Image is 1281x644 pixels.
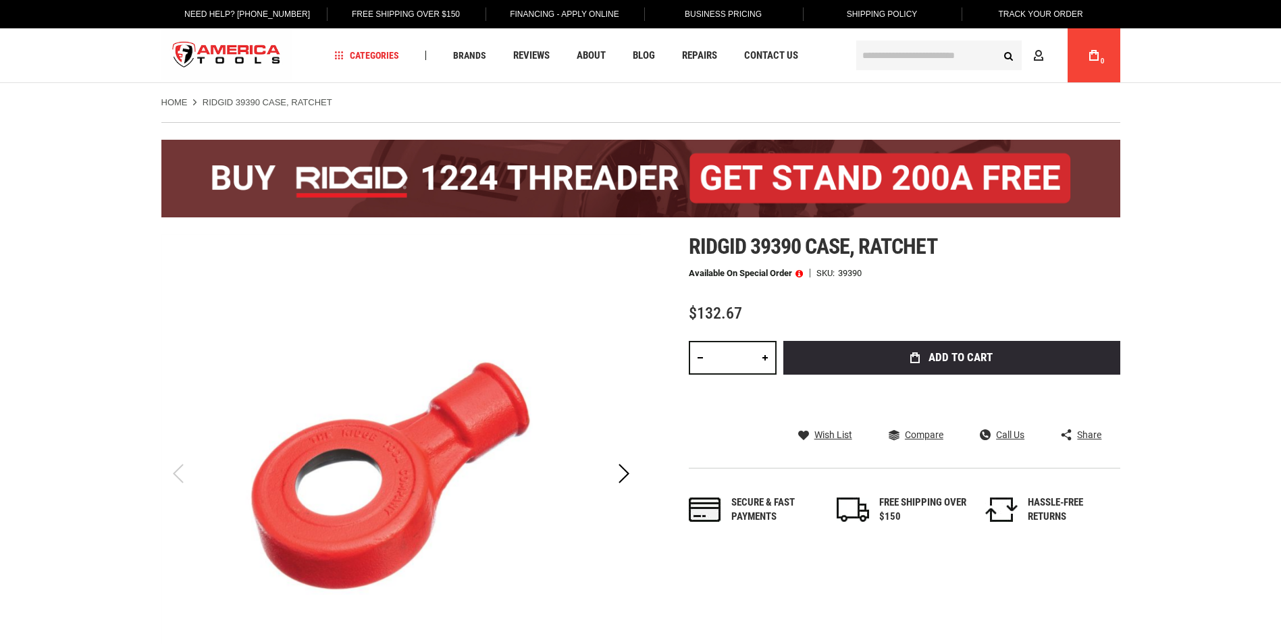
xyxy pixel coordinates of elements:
[879,495,967,525] div: FREE SHIPPING OVER $150
[689,498,721,522] img: payments
[783,341,1120,375] button: Add to Cart
[161,30,292,81] a: store logo
[985,498,1018,522] img: returns
[161,140,1120,217] img: BOGO: Buy the RIDGID® 1224 Threader (26092), get the 92467 200A Stand FREE!
[744,51,798,61] span: Contact Us
[447,47,492,65] a: Brands
[689,234,937,259] span: Ridgid 39390 case, ratchet
[453,51,486,60] span: Brands
[731,495,819,525] div: Secure & fast payments
[627,47,661,65] a: Blog
[507,47,556,65] a: Reviews
[676,47,723,65] a: Repairs
[513,51,550,61] span: Reviews
[1077,430,1101,439] span: Share
[798,429,852,441] a: Wish List
[837,498,869,522] img: shipping
[161,30,292,81] img: America Tools
[1028,495,1116,525] div: HASSLE-FREE RETURNS
[328,47,405,65] a: Categories
[929,352,993,363] span: Add to Cart
[334,51,399,60] span: Categories
[905,430,943,439] span: Compare
[203,97,332,107] strong: RIDGID 39390 CASE, RATCHET
[1081,28,1107,82] a: 0
[1101,57,1105,65] span: 0
[689,304,742,323] span: $132.67
[161,97,188,109] a: Home
[633,51,655,61] span: Blog
[980,429,1024,441] a: Call Us
[996,430,1024,439] span: Call Us
[577,51,606,61] span: About
[738,47,804,65] a: Contact Us
[816,269,838,277] strong: SKU
[838,269,862,277] div: 39390
[689,269,803,278] p: Available on Special Order
[996,43,1022,68] button: Search
[847,9,918,19] span: Shipping Policy
[571,47,612,65] a: About
[889,429,943,441] a: Compare
[682,51,717,61] span: Repairs
[814,430,852,439] span: Wish List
